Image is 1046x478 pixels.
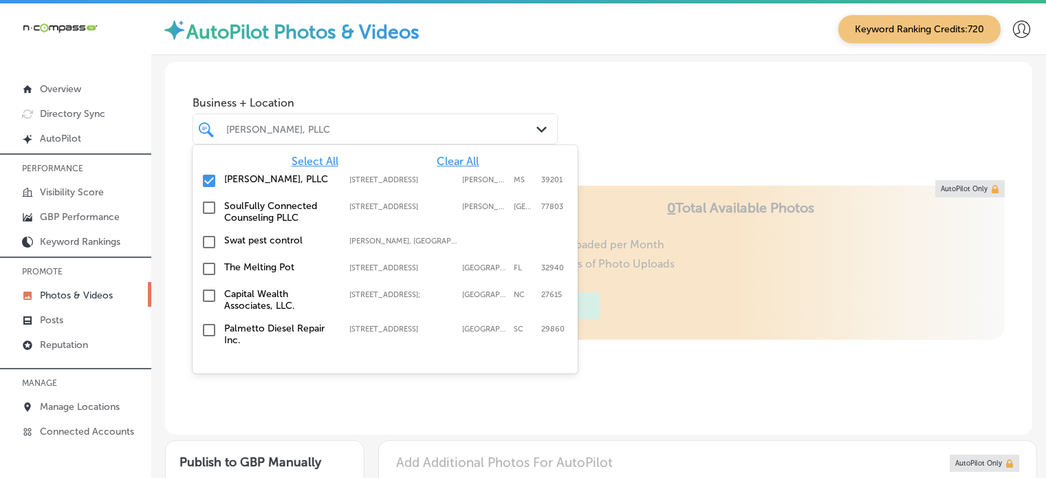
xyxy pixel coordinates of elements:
label: 29860 [541,325,565,334]
label: Jackson [462,175,507,184]
p: AutoPilot [40,133,81,144]
label: FL [514,263,534,272]
label: North Augusta [462,325,507,334]
label: Swat pest control [224,235,336,246]
label: Bryan [462,202,507,211]
p: Reputation [40,339,88,351]
label: Raleigh [462,290,507,299]
p: Keyword Rankings [40,236,120,248]
label: 77803 [541,202,563,211]
label: Courtney Law, PLLC [224,173,336,185]
label: NC [514,290,534,299]
label: SoulFully Connected Counseling PLLC [224,200,336,224]
p: Manage Locations [40,401,120,413]
h3: Publish to GBP Manually [179,455,350,470]
label: 27615 [541,290,562,299]
img: autopilot-icon [162,18,186,42]
p: GBP Performance [40,211,120,223]
p: Photos & Videos [40,290,113,301]
span: Select All [292,155,338,168]
span: Keyword Ranking Credits: 720 [838,15,1001,43]
img: 660ab0bf-5cc7-4cb8-ba1c-48b5ae0f18e60NCTV_CLogo_TV_Black_-500x88.png [22,21,98,34]
label: SC [514,325,534,334]
label: 1228 Edgefield Rd [349,325,455,334]
p: Overview [40,83,81,95]
label: MS [514,175,534,184]
label: 401 N. Main Street; Suite 106 [349,202,455,211]
p: Visibility Score [40,186,104,198]
span: Clear All [437,155,479,168]
label: Capital Wealth Associates, LLC. [224,288,336,312]
label: Melbourne [462,263,507,272]
p: Posts [40,314,63,326]
p: Directory Sync [40,108,105,120]
label: Palmetto Diesel Repair Inc. [224,323,336,346]
label: 2230 Town Center Ave; Ste 101 [349,263,455,272]
label: 317 East Capitol Street [349,175,455,184]
label: 8319 Six Forks Rd ste 105; [349,290,455,299]
label: 32940 [541,263,564,272]
div: [PERSON_NAME], PLLC [226,123,538,135]
span: Business + Location [193,96,558,109]
label: The Melting Pot [224,261,336,273]
label: Gilliam, LA, USA | Hosston, LA, USA | Eastwood, LA, USA | Blanchard, LA, USA | Shreveport, LA, US... [349,237,461,246]
label: AutoPilot Photos & Videos [186,21,420,43]
label: TX [514,202,534,211]
label: 39201 [541,175,563,184]
p: Connected Accounts [40,426,134,437]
